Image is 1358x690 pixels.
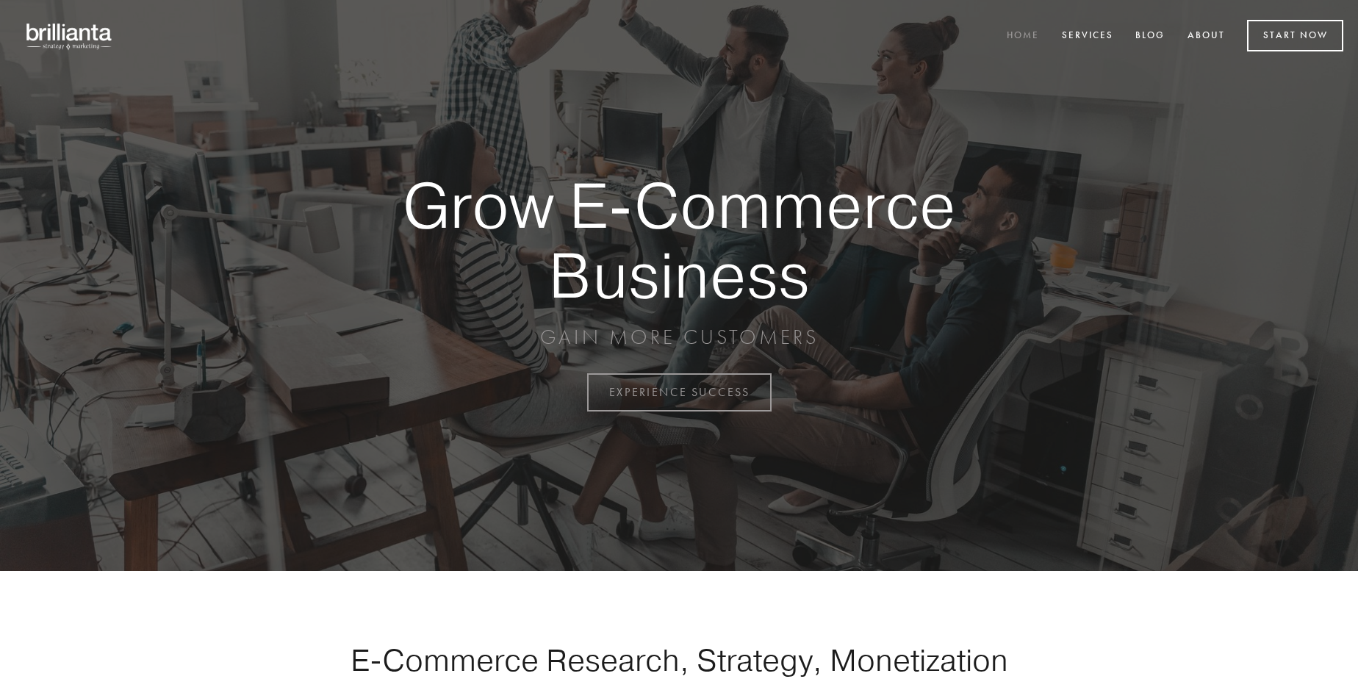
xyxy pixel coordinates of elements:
a: About [1178,24,1235,48]
a: Home [997,24,1049,48]
a: Services [1052,24,1123,48]
h1: E-Commerce Research, Strategy, Monetization [304,642,1054,678]
strong: Grow E-Commerce Business [351,170,1007,309]
a: EXPERIENCE SUCCESS [587,373,772,412]
p: GAIN MORE CUSTOMERS [351,324,1007,351]
img: brillianta - research, strategy, marketing [15,15,125,57]
a: Start Now [1247,20,1343,51]
a: Blog [1126,24,1174,48]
